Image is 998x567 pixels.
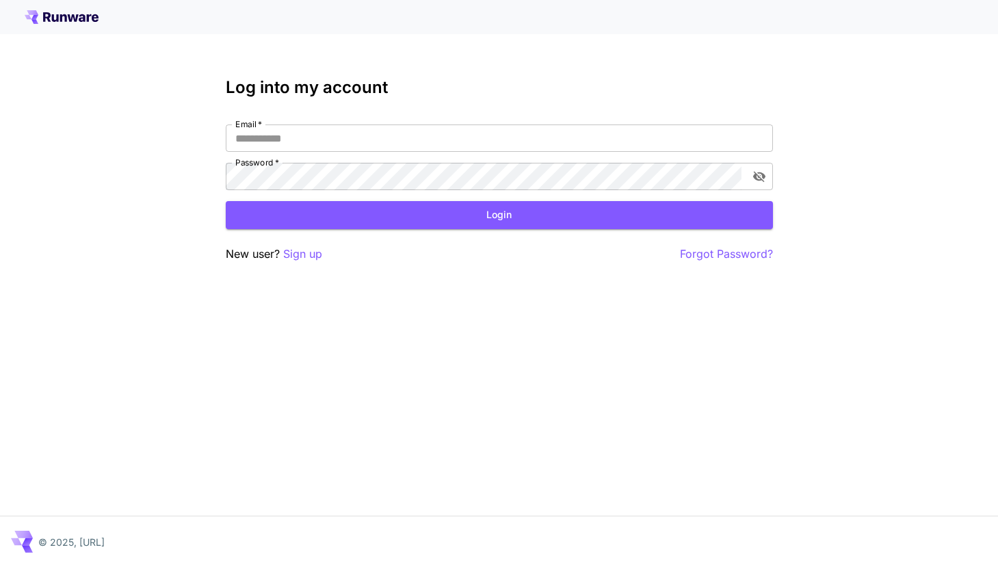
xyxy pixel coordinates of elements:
p: New user? [226,246,322,263]
button: Forgot Password? [680,246,773,263]
button: Sign up [283,246,322,263]
label: Email [235,118,262,130]
p: © 2025, [URL] [38,535,105,549]
label: Password [235,157,279,168]
button: toggle password visibility [747,164,772,189]
h3: Log into my account [226,78,773,97]
button: Login [226,201,773,229]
